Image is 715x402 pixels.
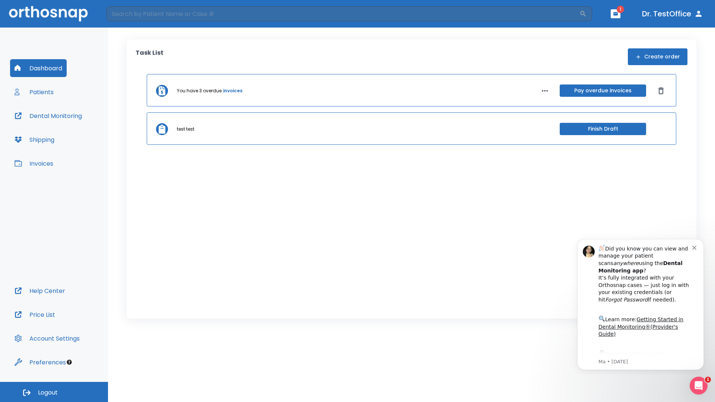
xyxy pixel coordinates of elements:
[32,126,126,133] p: Message from Ma, sent 5w ago
[10,282,70,300] button: Help Center
[38,389,58,397] span: Logout
[617,6,624,13] span: 1
[10,353,70,371] button: Preferences
[10,154,58,172] button: Invoices
[126,12,132,17] button: Dismiss notification
[9,6,88,21] img: Orthosnap
[655,85,667,97] button: Dismiss
[10,329,84,347] button: Account Settings
[177,87,222,94] p: You have 3 overdue
[10,59,67,77] button: Dashboard
[566,232,715,374] iframe: Intercom notifications message
[10,83,58,101] button: Patients
[10,131,59,149] button: Shipping
[639,7,706,20] button: Dr. TestOffice
[560,123,646,135] button: Finish Draft
[177,126,194,133] p: test test
[10,306,60,323] button: Price List
[628,48,687,65] button: Create order
[66,359,73,366] div: Tooltip anchor
[223,87,242,94] a: invoices
[560,84,646,97] button: Pay overdue invoices
[136,48,163,65] p: Task List
[690,377,708,395] iframe: Intercom live chat
[705,377,711,383] span: 1
[107,6,579,21] input: Search by Patient Name or Case #
[10,107,86,125] button: Dental Monitoring
[32,119,99,132] a: App Store
[32,117,126,155] div: Download the app: | ​ Let us know if you need help getting started!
